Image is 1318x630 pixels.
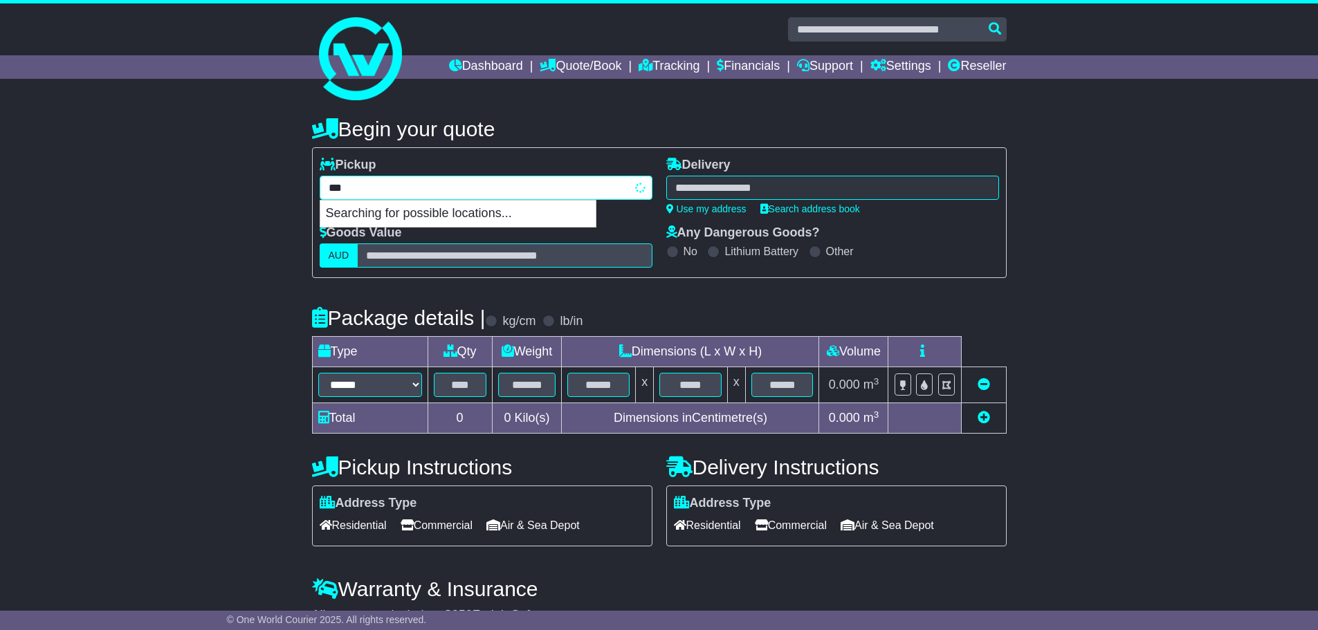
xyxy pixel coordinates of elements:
sup: 3 [874,409,879,420]
td: x [636,367,654,403]
span: Air & Sea Depot [841,515,934,536]
h4: Delivery Instructions [666,456,1007,479]
span: 0.000 [829,378,860,391]
td: Qty [428,337,492,367]
sup: 3 [874,376,879,387]
span: Residential [320,515,387,536]
td: Dimensions (L x W x H) [562,337,819,367]
p: Searching for possible locations... [320,201,596,227]
label: Pickup [320,158,376,173]
td: Dimensions in Centimetre(s) [562,403,819,434]
td: Kilo(s) [492,403,562,434]
td: Total [312,403,428,434]
label: No [684,245,697,258]
label: Any Dangerous Goods? [666,225,820,241]
a: Financials [717,55,780,79]
span: Air & Sea Depot [486,515,580,536]
h4: Pickup Instructions [312,456,652,479]
typeahead: Please provide city [320,176,652,200]
td: Type [312,337,428,367]
label: AUD [320,243,358,268]
td: Volume [819,337,888,367]
td: 0 [428,403,492,434]
span: Commercial [755,515,827,536]
span: Commercial [401,515,473,536]
a: Add new item [978,411,990,425]
a: Reseller [948,55,1006,79]
a: Tracking [639,55,699,79]
a: Quote/Book [540,55,621,79]
label: Goods Value [320,225,402,241]
label: Delivery [666,158,731,173]
a: Search address book [760,203,860,214]
a: Settings [870,55,931,79]
span: 0.000 [829,411,860,425]
span: m [863,378,879,391]
h4: Warranty & Insurance [312,577,1007,600]
label: kg/cm [502,314,536,329]
h4: Package details | [312,306,486,329]
span: 0 [504,411,511,425]
span: Residential [674,515,741,536]
label: Other [826,245,854,258]
h4: Begin your quote [312,118,1007,140]
a: Support [797,55,853,79]
label: lb/in [560,314,583,329]
td: x [727,367,745,403]
a: Dashboard [449,55,523,79]
a: Use my address [666,203,747,214]
td: Weight [492,337,562,367]
label: Address Type [674,496,771,511]
span: © One World Courier 2025. All rights reserved. [227,614,427,625]
label: Lithium Battery [724,245,798,258]
label: Address Type [320,496,417,511]
div: All our quotes include a $ FreightSafe warranty. [312,608,1007,623]
a: Remove this item [978,378,990,391]
span: m [863,411,879,425]
span: 250 [452,608,473,622]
